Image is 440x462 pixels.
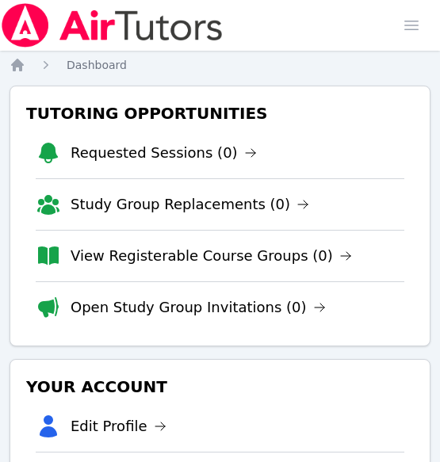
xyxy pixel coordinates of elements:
[71,245,352,267] a: View Registerable Course Groups (0)
[71,296,326,319] a: Open Study Group Invitations (0)
[67,57,127,73] a: Dashboard
[67,59,127,71] span: Dashboard
[23,99,417,128] h3: Tutoring Opportunities
[71,415,166,437] a: Edit Profile
[71,142,257,164] a: Requested Sessions (0)
[23,372,417,401] h3: Your Account
[10,57,430,73] nav: Breadcrumb
[71,193,309,216] a: Study Group Replacements (0)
